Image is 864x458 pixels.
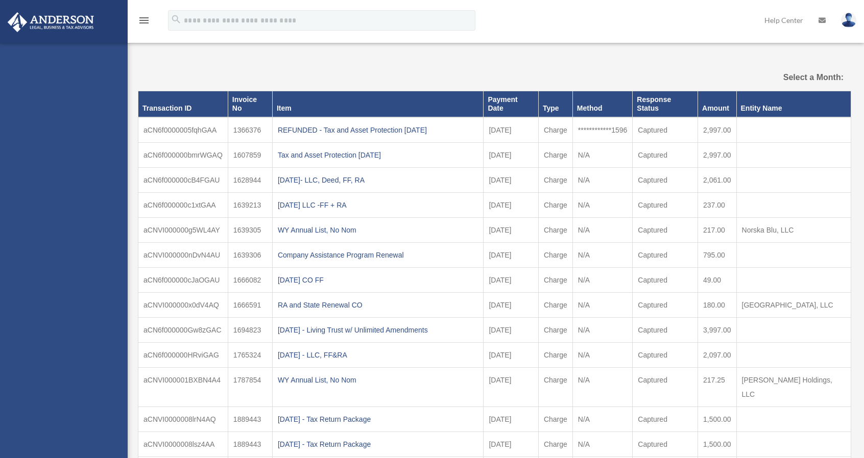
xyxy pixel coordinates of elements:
td: N/A [572,406,633,431]
th: Transaction ID [138,91,228,117]
td: [DATE] [484,317,538,342]
td: 1889443 [228,406,272,431]
td: [DATE] [484,192,538,217]
td: [DATE] [484,292,538,317]
td: Captured [633,242,698,267]
td: Captured [633,317,698,342]
td: [DATE] [484,431,538,456]
td: Captured [633,167,698,192]
td: 1666591 [228,292,272,317]
th: Entity Name [736,91,851,117]
td: Captured [633,406,698,431]
th: Invoice No [228,91,272,117]
td: [DATE] [484,242,538,267]
td: Captured [633,142,698,167]
div: [DATE] CO FF [278,273,478,287]
td: [DATE] [484,406,538,431]
td: Captured [633,431,698,456]
td: N/A [572,431,633,456]
td: Charge [538,367,572,406]
td: Norska Blu, LLC [736,217,851,242]
td: N/A [572,142,633,167]
td: aCNVI000001BXBN4A4 [138,367,228,406]
td: N/A [572,167,633,192]
td: 180.00 [698,292,737,317]
td: 3,997.00 [698,317,737,342]
td: N/A [572,367,633,406]
td: 1,500.00 [698,406,737,431]
td: 217.00 [698,217,737,242]
td: [GEOGRAPHIC_DATA], LLC [736,292,851,317]
td: aCNVI000000x0dV4AQ [138,292,228,317]
td: [DATE] [484,267,538,292]
div: Tax and Asset Protection [DATE] [278,148,478,162]
td: 1787854 [228,367,272,406]
div: WY Annual List, No Nom [278,373,478,387]
td: 1889443 [228,431,272,456]
i: menu [138,14,150,27]
div: REFUNDED - Tax and Asset Protection [DATE] [278,123,478,137]
td: Charge [538,292,572,317]
td: 1639305 [228,217,272,242]
td: aCN6f000000Gw8zGAC [138,317,228,342]
td: 1,500.00 [698,431,737,456]
td: Charge [538,317,572,342]
td: Charge [538,142,572,167]
td: N/A [572,192,633,217]
td: Charge [538,431,572,456]
th: Method [572,91,633,117]
td: N/A [572,242,633,267]
td: [PERSON_NAME] Holdings, LLC [736,367,851,406]
td: [DATE] [484,117,538,143]
td: 1639213 [228,192,272,217]
td: Captured [633,267,698,292]
td: 2,097.00 [698,342,737,367]
label: Select a Month: [740,70,844,85]
th: Item [272,91,484,117]
td: [DATE] [484,367,538,406]
a: menu [138,18,150,27]
th: Amount [698,91,737,117]
td: 1639306 [228,242,272,267]
td: N/A [572,317,633,342]
td: Charge [538,217,572,242]
div: [DATE] - Tax Return Package [278,412,478,426]
td: Charge [538,117,572,143]
th: Type [538,91,572,117]
td: N/A [572,292,633,317]
td: 1607859 [228,142,272,167]
td: Captured [633,292,698,317]
td: [DATE] [484,167,538,192]
th: Payment Date [484,91,538,117]
div: [DATE] - Living Trust w/ Unlimited Amendments [278,323,478,337]
div: [DATE] - Tax Return Package [278,437,478,451]
div: WY Annual List, No Nom [278,223,478,237]
td: Charge [538,192,572,217]
div: [DATE]- LLC, Deed, FF, RA [278,173,478,187]
td: aCNVI000000nDvN4AU [138,242,228,267]
td: aCNVI0000008lsz4AA [138,431,228,456]
td: 217.25 [698,367,737,406]
td: Captured [633,342,698,367]
td: 49.00 [698,267,737,292]
td: aCN6f000000HRviGAG [138,342,228,367]
div: Company Assistance Program Renewal [278,248,478,262]
td: N/A [572,267,633,292]
td: Charge [538,167,572,192]
td: 1666082 [228,267,272,292]
td: Charge [538,342,572,367]
th: Response Status [633,91,698,117]
img: Anderson Advisors Platinum Portal [5,12,97,32]
td: [DATE] [484,217,538,242]
td: Captured [633,367,698,406]
i: search [171,14,182,25]
div: [DATE] - LLC, FF&RA [278,348,478,362]
td: 1628944 [228,167,272,192]
td: Charge [538,242,572,267]
td: 1694823 [228,317,272,342]
td: 2,061.00 [698,167,737,192]
td: 2,997.00 [698,117,737,143]
td: [DATE] [484,342,538,367]
td: aCN6f000000cB4FGAU [138,167,228,192]
td: N/A [572,217,633,242]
